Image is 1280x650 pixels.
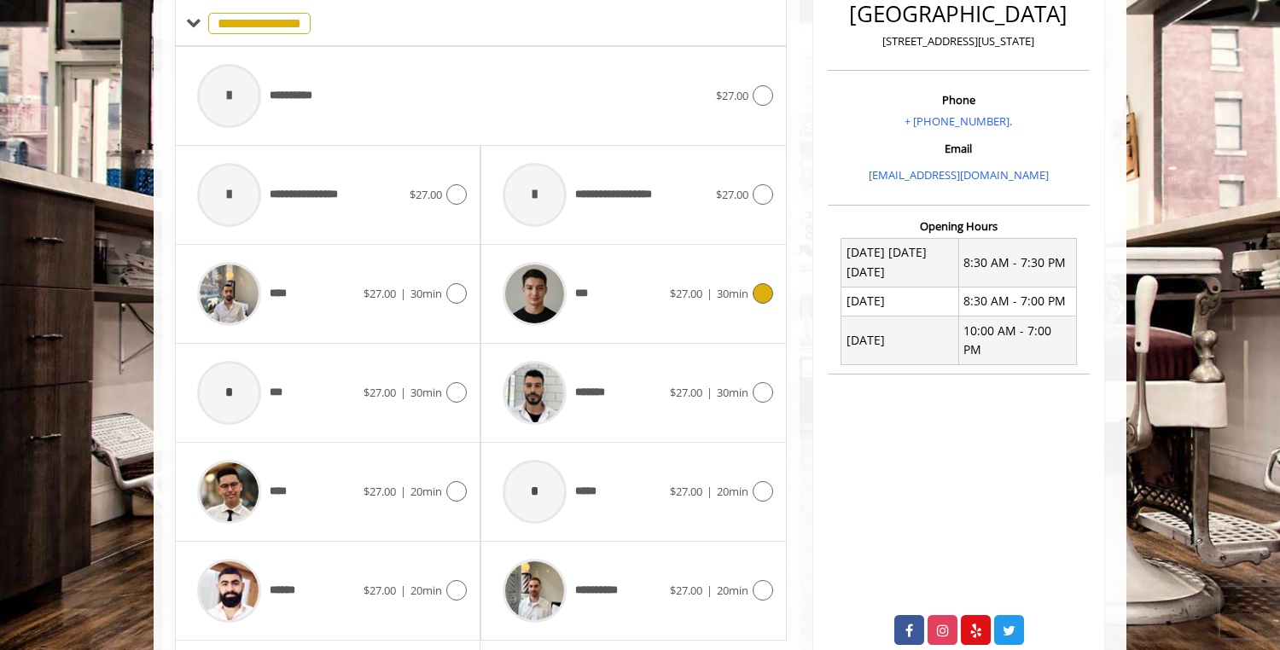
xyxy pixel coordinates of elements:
[670,583,702,598] span: $27.00
[717,484,748,499] span: 20min
[410,484,442,499] span: 20min
[364,286,396,301] span: $27.00
[958,316,1076,365] td: 10:00 AM - 7:00 PM
[364,583,396,598] span: $27.00
[364,484,396,499] span: $27.00
[717,286,748,301] span: 30min
[832,2,1085,26] h2: [GEOGRAPHIC_DATA]
[717,385,748,400] span: 30min
[670,385,702,400] span: $27.00
[400,385,406,400] span: |
[716,88,748,103] span: $27.00
[670,484,702,499] span: $27.00
[670,286,702,301] span: $27.00
[958,238,1076,287] td: 8:30 AM - 7:30 PM
[828,220,1090,232] h3: Opening Hours
[717,583,748,598] span: 20min
[841,287,959,316] td: [DATE]
[869,167,1049,183] a: [EMAIL_ADDRESS][DOMAIN_NAME]
[905,113,1012,129] a: + [PHONE_NUMBER].
[841,316,959,365] td: [DATE]
[707,583,713,598] span: |
[410,187,442,202] span: $27.00
[707,385,713,400] span: |
[707,484,713,499] span: |
[716,187,748,202] span: $27.00
[958,287,1076,316] td: 8:30 AM - 7:00 PM
[832,142,1085,154] h3: Email
[364,385,396,400] span: $27.00
[841,238,959,287] td: [DATE] [DATE] [DATE]
[410,385,442,400] span: 30min
[832,94,1085,106] h3: Phone
[410,583,442,598] span: 20min
[707,286,713,301] span: |
[400,286,406,301] span: |
[400,484,406,499] span: |
[400,583,406,598] span: |
[832,32,1085,50] p: [STREET_ADDRESS][US_STATE]
[410,286,442,301] span: 30min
